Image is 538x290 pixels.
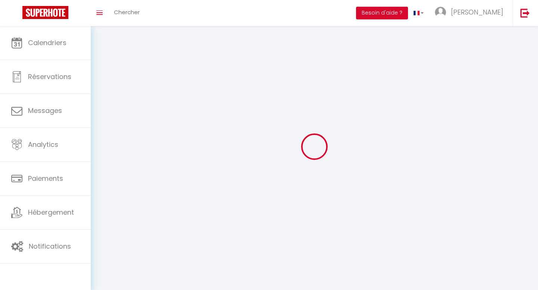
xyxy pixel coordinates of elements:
[114,8,140,16] span: Chercher
[22,6,68,19] img: Super Booking
[28,38,67,47] span: Calendriers
[28,208,74,217] span: Hébergement
[28,140,58,149] span: Analytics
[28,174,63,183] span: Paiements
[6,3,28,25] button: Ouvrir le widget de chat LiveChat
[451,7,503,17] span: [PERSON_NAME]
[28,106,62,115] span: Messages
[356,7,408,19] button: Besoin d'aide ?
[29,242,71,251] span: Notifications
[520,8,530,18] img: logout
[435,7,446,18] img: ...
[28,72,71,81] span: Réservations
